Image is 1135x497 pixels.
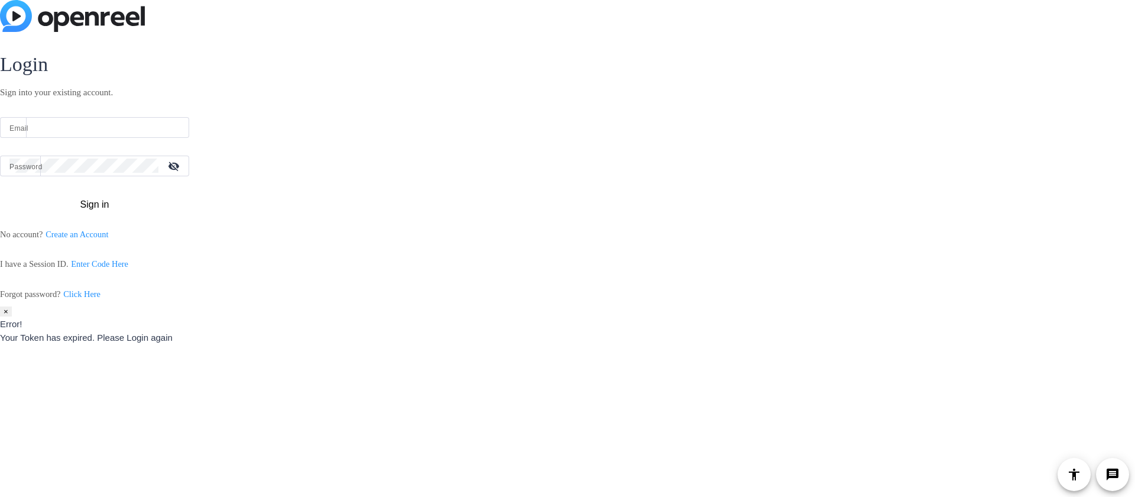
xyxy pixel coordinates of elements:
mat-label: Password [9,163,43,171]
mat-icon: accessibility [1067,467,1081,482]
mat-icon: visibility_off [161,157,189,175]
mat-label: Email [9,124,28,133]
a: Click Here [63,289,100,299]
span: Sign in [80,198,109,212]
a: Create an Account [46,230,108,239]
a: Enter Code Here [71,259,128,269]
input: Enter Email Address [9,120,180,134]
span: × [4,307,8,316]
mat-icon: message [1105,467,1120,482]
